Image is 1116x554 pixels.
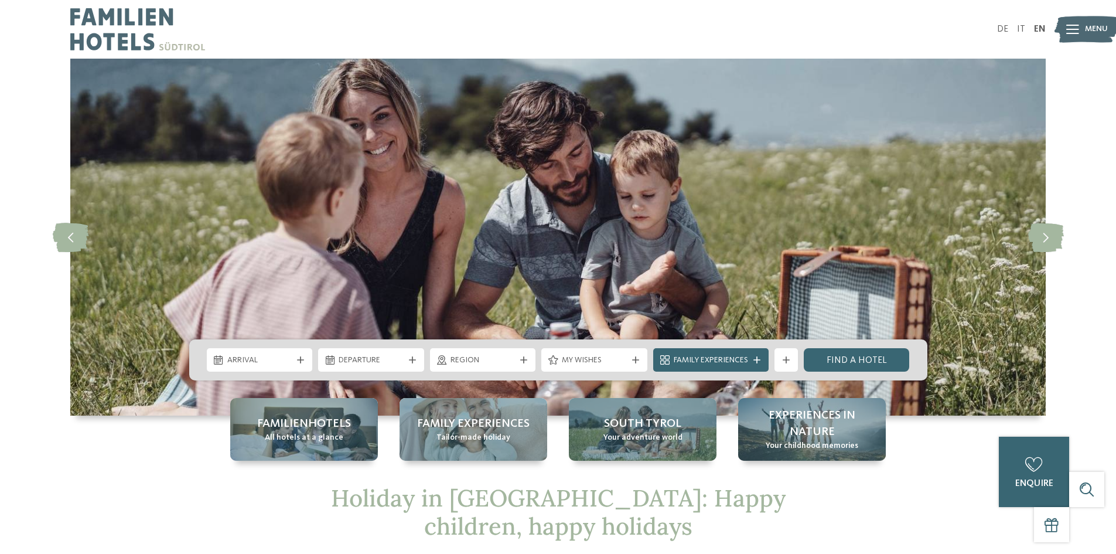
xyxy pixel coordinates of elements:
[257,416,351,432] span: Familienhotels
[750,407,874,440] span: Experiences in nature
[451,355,516,366] span: Region
[1017,25,1025,34] a: IT
[265,432,343,444] span: All hotels at a glance
[436,432,510,444] span: Tailor-made holiday
[997,25,1008,34] a: DE
[604,416,681,432] span: South Tyrol
[339,355,404,366] span: Departure
[674,355,748,366] span: Family Experiences
[603,432,682,444] span: Your adventure world
[562,355,627,366] span: My wishes
[1085,23,1108,35] span: Menu
[1034,25,1046,34] a: EN
[400,398,547,461] a: Holiday in South Tyrol with children – unforgettable Family Experiences Tailor-made holiday
[331,483,786,541] span: Holiday in [GEOGRAPHIC_DATA]: Happy children, happy holidays
[1015,479,1053,488] span: enquire
[804,348,910,372] a: Find a hotel
[569,398,716,461] a: Holiday in South Tyrol with children – unforgettable South Tyrol Your adventure world
[999,437,1069,507] a: enquire
[230,398,378,461] a: Holiday in South Tyrol with children – unforgettable Familienhotels All hotels at a glance
[417,416,530,432] span: Family Experiences
[227,355,292,366] span: Arrival
[70,59,1046,416] img: Holiday in South Tyrol with children – unforgettable
[766,440,858,452] span: Your childhood memories
[738,398,886,461] a: Holiday in South Tyrol with children – unforgettable Experiences in nature Your childhood memories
